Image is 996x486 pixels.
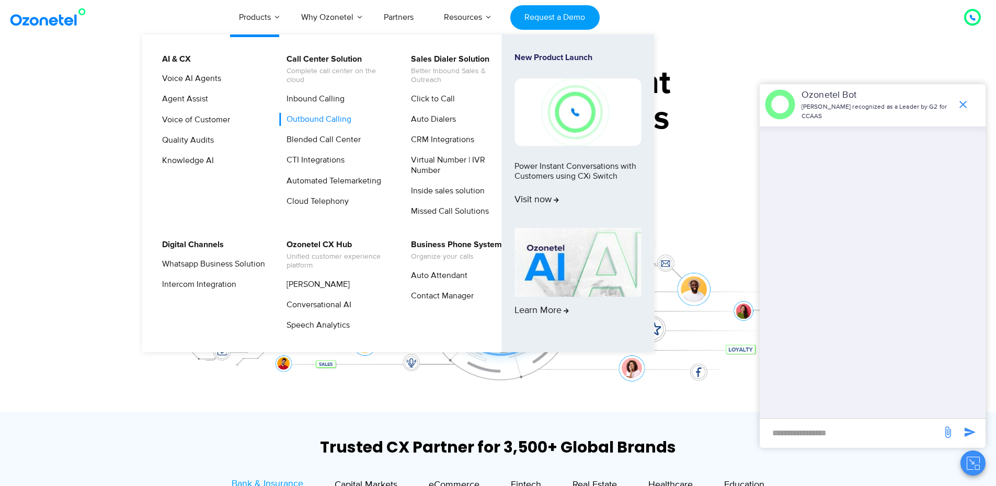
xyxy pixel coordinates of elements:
a: New Product LaunchPower Instant Conversations with Customers using CXi SwitchVisit now [514,53,641,224]
a: Voice of Customer [155,113,232,126]
a: Auto Dialers [404,113,457,126]
span: end chat or minimize [953,94,974,115]
a: CTI Integrations [280,154,346,167]
a: Intercom Integration [155,278,238,291]
a: Missed Call Solutions [404,205,490,218]
a: Request a Demo [510,5,600,30]
a: Conversational AI [280,298,353,311]
a: AI & CX [155,53,192,66]
button: Close chat [960,450,986,476]
a: CRM Integrations [404,133,476,146]
span: Unified customer experience platform [287,252,390,270]
span: Organize your calls [411,252,502,261]
a: Outbound Calling [280,113,353,126]
p: [PERSON_NAME] recognized as a Leader by G2 for CCAAS [802,102,952,121]
span: Complete call center on the cloud [287,67,390,85]
a: Automated Telemarketing [280,175,383,188]
a: Learn More [514,228,641,334]
a: Whatsapp Business Solution [155,258,267,271]
a: Blended Call Center [280,133,362,146]
span: send message [937,422,958,443]
a: Quality Audits [155,134,215,147]
a: Call Center SolutionComplete call center on the cloud [280,53,391,86]
a: Speech Analytics [280,319,351,332]
a: Click to Call [404,92,456,106]
a: [PERSON_NAME] [280,278,351,291]
a: Cloud Telephony [280,195,350,208]
a: Auto Attendant [404,269,469,282]
a: Sales Dialer SolutionBetter Inbound Sales & Outreach [404,53,516,86]
img: header [765,89,795,120]
a: Business Phone SystemOrganize your calls [404,238,503,263]
a: Voice AI Agents [155,72,223,85]
a: Inbound Calling [280,92,346,106]
div: Trusted CX Partner for 3,500+ Global Brands [177,438,820,456]
img: AI [514,228,641,297]
a: Digital Channels [155,238,225,251]
span: Learn More [514,305,569,317]
a: Virtual Number | IVR Number [404,154,516,177]
div: new-msg-input [765,424,936,443]
img: New-Project-17.png [514,78,641,145]
a: Contact Manager [404,290,475,303]
p: Ozonetel Bot [802,88,952,102]
span: Better Inbound Sales & Outreach [411,67,514,85]
a: Knowledge AI [155,154,215,167]
a: Ozonetel CX HubUnified customer experience platform [280,238,391,272]
span: Visit now [514,194,559,206]
span: send message [959,422,980,443]
a: Inside sales solution [404,184,486,198]
a: Agent Assist [155,92,210,106]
